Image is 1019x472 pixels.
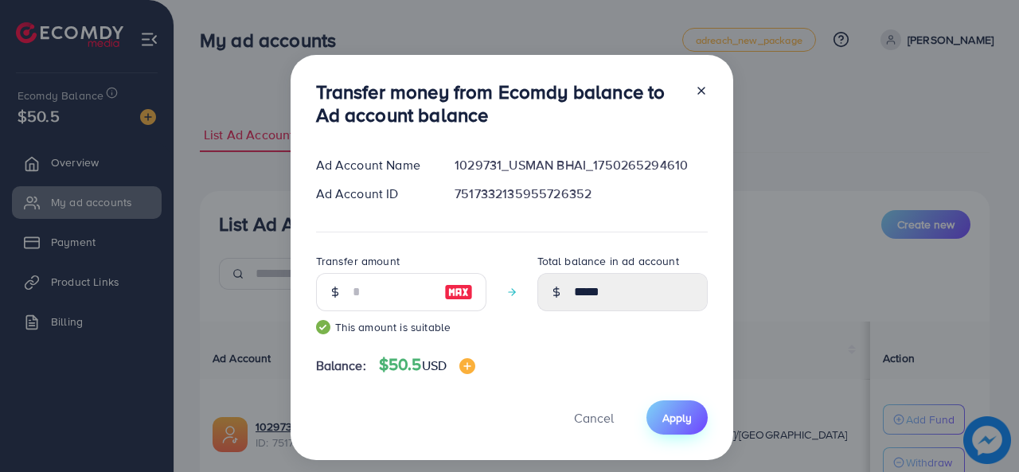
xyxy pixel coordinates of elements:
[422,357,447,374] span: USD
[442,185,720,203] div: 7517332135955726352
[316,320,330,334] img: guide
[316,80,682,127] h3: Transfer money from Ecomdy balance to Ad account balance
[303,185,443,203] div: Ad Account ID
[316,319,486,335] small: This amount is suitable
[379,355,475,375] h4: $50.5
[316,253,400,269] label: Transfer amount
[662,410,692,426] span: Apply
[459,358,475,374] img: image
[442,156,720,174] div: 1029731_USMAN BHAI_1750265294610
[646,400,708,435] button: Apply
[303,156,443,174] div: Ad Account Name
[444,283,473,302] img: image
[537,253,679,269] label: Total balance in ad account
[316,357,366,375] span: Balance:
[574,409,614,427] span: Cancel
[554,400,634,435] button: Cancel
